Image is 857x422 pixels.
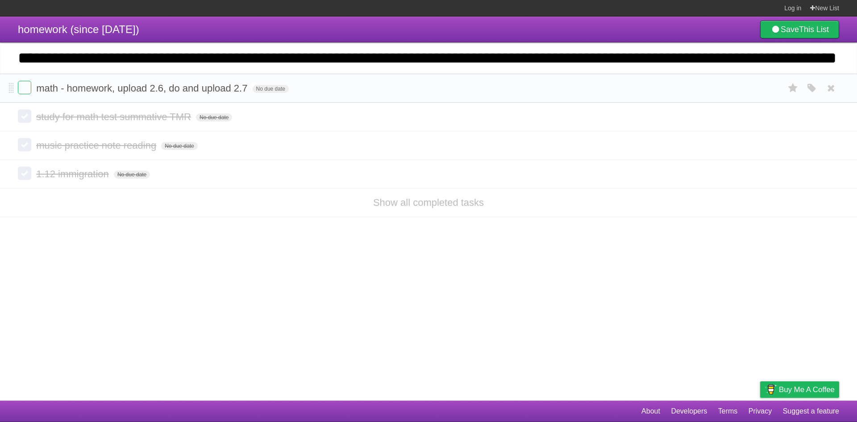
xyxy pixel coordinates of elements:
span: No due date [161,142,197,150]
span: No due date [196,113,232,121]
label: Done [18,167,31,180]
a: Buy me a coffee [760,381,839,398]
a: SaveThis List [760,21,839,38]
label: Done [18,109,31,123]
img: Buy me a coffee [765,382,777,397]
a: Privacy [749,403,772,420]
a: Suggest a feature [783,403,839,420]
b: This List [799,25,829,34]
span: music practice note reading [36,140,158,151]
a: Developers [671,403,707,420]
label: Star task [785,81,802,96]
span: homework (since [DATE]) [18,23,139,35]
span: No due date [114,171,150,179]
span: math - homework, upload 2.6, do and upload 2.7 [36,83,250,94]
span: 1.12 immigration [36,168,111,180]
a: About [641,403,660,420]
span: Buy me a coffee [779,382,835,397]
span: No due date [253,85,289,93]
span: study for math test summative TMR [36,111,193,122]
label: Done [18,81,31,94]
a: Show all completed tasks [373,197,484,208]
label: Done [18,138,31,151]
a: Terms [718,403,738,420]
